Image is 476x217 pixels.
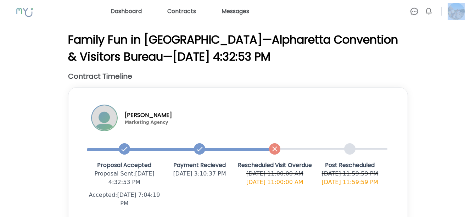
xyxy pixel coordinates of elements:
img: Profile [92,105,117,130]
p: [DATE] 3:10:37 PM [162,169,237,178]
p: Payment Recieved [162,161,237,169]
img: Bell [424,7,433,16]
p: [DATE] 11:59:59 PM [312,169,387,178]
p: [DATE] 11:00:00 AM [237,169,312,178]
p: Rescheduled Visit Overdue [237,161,312,169]
h2: Contract Timeline [68,71,408,82]
p: Proposal Accepted [87,161,162,169]
p: [PERSON_NAME] [125,111,172,119]
p: Accepted: [DATE] 7:04:19 PM [87,191,162,208]
img: Profile [448,3,465,20]
img: Chat [410,7,419,16]
p: Proposal Sent : [DATE] 4:32:53 PM [87,169,162,187]
p: Marketing Agency [125,119,172,125]
p: [DATE] 11:59:59 PM [312,178,387,187]
a: Dashboard [108,6,145,17]
p: Family Fun in [GEOGRAPHIC_DATA] — Alpharetta Convention & Visitors Bureau — [DATE] 4:32:53 PM [68,31,408,65]
a: Contracts [164,6,199,17]
a: Messages [219,6,252,17]
p: Post Rescheduled [312,161,387,169]
p: [DATE] 11:00:00 AM [237,178,312,187]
